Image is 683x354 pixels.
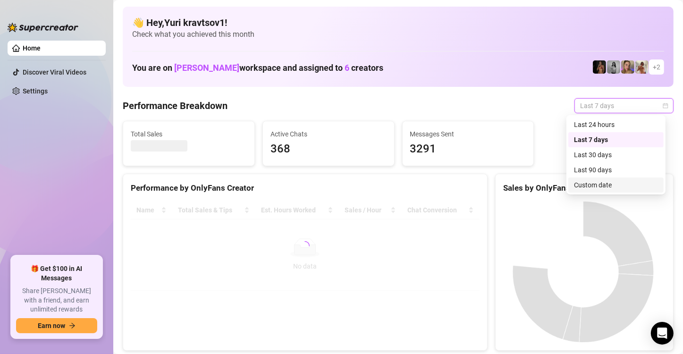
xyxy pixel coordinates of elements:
[132,29,664,40] span: Check what you achieved this month
[663,103,668,109] span: calendar
[16,264,97,283] span: 🎁 Get $100 in AI Messages
[410,129,526,139] span: Messages Sent
[16,318,97,333] button: Earn nowarrow-right
[23,87,48,95] a: Settings
[574,135,658,145] div: Last 7 days
[653,62,660,72] span: + 2
[574,119,658,130] div: Last 24 hours
[23,44,41,52] a: Home
[410,140,526,158] span: 3291
[132,63,383,73] h1: You are on workspace and assigned to creators
[621,60,634,74] img: Cherry
[651,322,674,345] div: Open Intercom Messenger
[69,322,76,329] span: arrow-right
[174,63,239,73] span: [PERSON_NAME]
[345,63,349,73] span: 6
[568,132,664,147] div: Last 7 days
[568,177,664,193] div: Custom date
[132,16,664,29] h4: 👋 Hey, Yuri kravtsov1 !
[8,23,78,32] img: logo-BBDzfeDw.svg
[131,129,247,139] span: Total Sales
[23,68,86,76] a: Discover Viral Videos
[574,165,658,175] div: Last 90 days
[574,180,658,190] div: Custom date
[503,182,666,194] div: Sales by OnlyFans Creator
[16,287,97,314] span: Share [PERSON_NAME] with a friend, and earn unlimited rewards
[593,60,606,74] img: D
[568,117,664,132] div: Last 24 hours
[299,240,312,253] span: loading
[568,147,664,162] div: Last 30 days
[123,99,228,112] h4: Performance Breakdown
[607,60,620,74] img: A
[568,162,664,177] div: Last 90 days
[574,150,658,160] div: Last 30 days
[270,129,387,139] span: Active Chats
[635,60,649,74] img: Green
[270,140,387,158] span: 368
[38,322,65,329] span: Earn now
[580,99,668,113] span: Last 7 days
[131,182,480,194] div: Performance by OnlyFans Creator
